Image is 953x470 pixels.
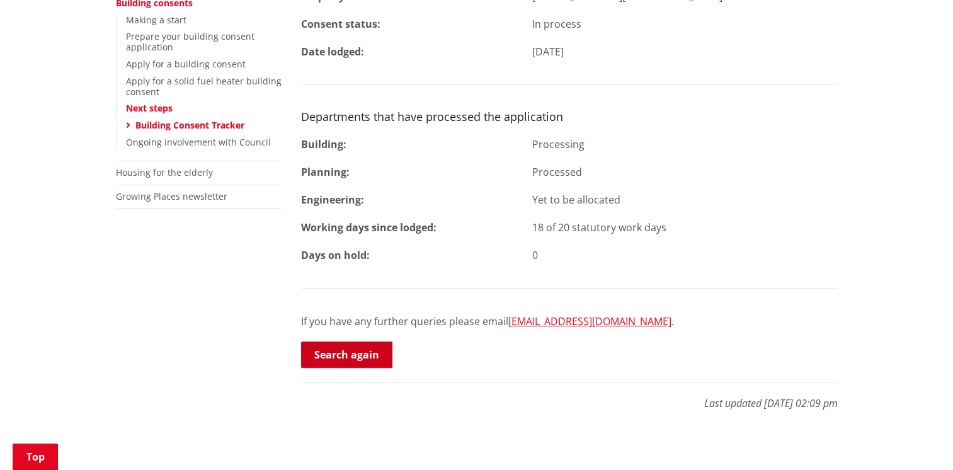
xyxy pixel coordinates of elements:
strong: Engineering: [301,193,364,207]
h3: Departments that have processed the application [301,110,838,124]
div: 0 [523,248,847,263]
div: In process [523,16,847,32]
a: Apply for a building consent [126,58,246,70]
div: Processed [523,164,847,180]
a: Apply for a solid fuel heater building consent​ [126,75,282,98]
div: 18 of 20 statutory work days [523,220,847,235]
a: Search again [301,341,392,368]
a: [EMAIL_ADDRESS][DOMAIN_NAME] [508,314,671,328]
p: If you have any further queries please email . [301,314,838,329]
p: Last updated [DATE] 02:09 pm [301,382,838,411]
a: Housing for the elderly [116,166,213,178]
div: [DATE] [523,44,847,59]
iframe: Messenger Launcher [895,417,940,462]
a: Next steps [126,102,173,114]
strong: Consent status: [301,17,380,31]
a: Growing Places newsletter [116,190,227,202]
strong: Building: [301,137,346,151]
a: Making a start [126,14,186,26]
a: Prepare your building consent application [126,30,254,53]
strong: Planning: [301,165,350,179]
strong: Working days since lodged: [301,221,437,234]
strong: Days on hold: [301,248,370,262]
a: Top [13,444,58,470]
div: Yet to be allocated [523,192,847,207]
div: Processing [523,137,847,152]
a: Ongoing involvement with Council [126,136,271,148]
strong: Date lodged: [301,45,364,59]
a: Building Consent Tracker [135,119,244,131]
